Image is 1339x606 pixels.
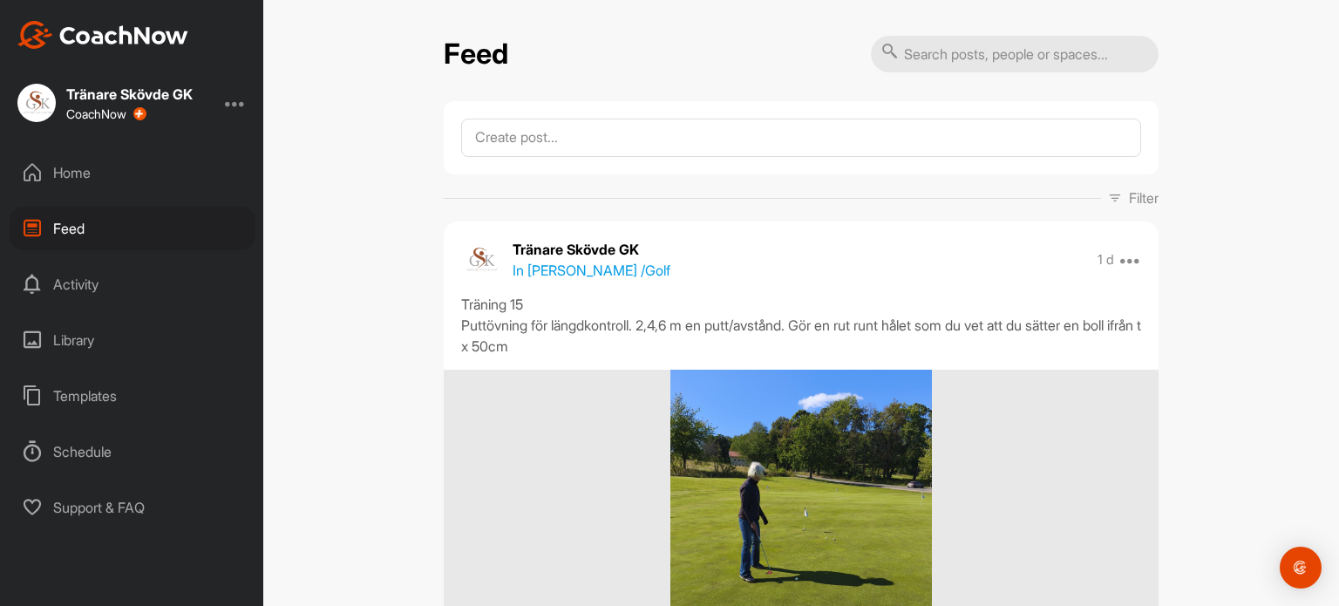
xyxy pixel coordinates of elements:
p: In [PERSON_NAME] / Golf [513,260,670,281]
img: CoachNow [17,21,188,49]
div: Activity [10,262,255,306]
p: Filter [1129,187,1159,208]
div: Templates [10,374,255,418]
div: Schedule [10,430,255,473]
div: Träning 15 Puttövning för längdkontroll. 2,4,6 m en putt/avstånd. Gör en rut runt hålet som du ve... [461,294,1141,357]
h2: Feed [444,37,508,71]
div: Support & FAQ [10,486,255,529]
div: Open Intercom Messenger [1280,547,1322,589]
p: Tränare Skövde GK [513,239,670,260]
input: Search posts, people or spaces... [871,36,1159,72]
p: 1 d [1098,251,1114,269]
img: avatar [461,241,500,279]
img: square_4adb477a521f7a63ce23057e5fbf876c.jpg [17,84,56,122]
div: Home [10,151,255,194]
div: CoachNow [66,107,146,121]
div: Library [10,318,255,362]
div: Feed [10,207,255,250]
div: Tränare Skövde GK [66,87,193,101]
